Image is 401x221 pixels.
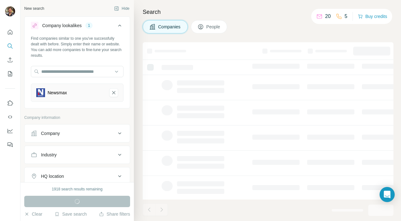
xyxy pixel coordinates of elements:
button: Dashboard [5,125,15,137]
div: Industry [41,152,57,158]
button: Enrich CSV [5,54,15,66]
div: Company lookalikes [42,22,82,29]
div: New search [24,6,44,11]
p: 20 [325,13,331,20]
p: Company information [24,115,130,120]
button: My lists [5,68,15,79]
div: 1918 search results remaining [52,186,103,192]
div: Newsmax [48,90,67,96]
p: 5 [345,13,347,20]
button: Company lookalikes1 [25,18,130,36]
button: Use Surfe API [5,111,15,123]
button: Buy credits [358,12,387,21]
div: 1 [85,23,93,28]
span: Companies [158,24,181,30]
button: Clear [24,211,42,217]
button: Use Surfe on LinkedIn [5,97,15,109]
img: Newsmax-logo [36,88,45,97]
button: Hide [110,4,134,13]
div: HQ location [41,173,64,179]
button: Newsmax-remove-button [109,88,118,97]
button: Quick start [5,26,15,38]
span: People [206,24,221,30]
button: Share filters [99,211,130,217]
h4: Search [143,8,393,16]
button: Save search [54,211,87,217]
img: Avatar [5,6,15,16]
div: Company [41,130,60,137]
button: Company [25,126,130,141]
div: Find companies similar to one you've successfully dealt with before. Simply enter their name or w... [31,36,123,58]
button: Industry [25,147,130,162]
div: Open Intercom Messenger [380,187,395,202]
button: Search [5,40,15,52]
button: HQ location [25,169,130,184]
button: Feedback [5,139,15,150]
